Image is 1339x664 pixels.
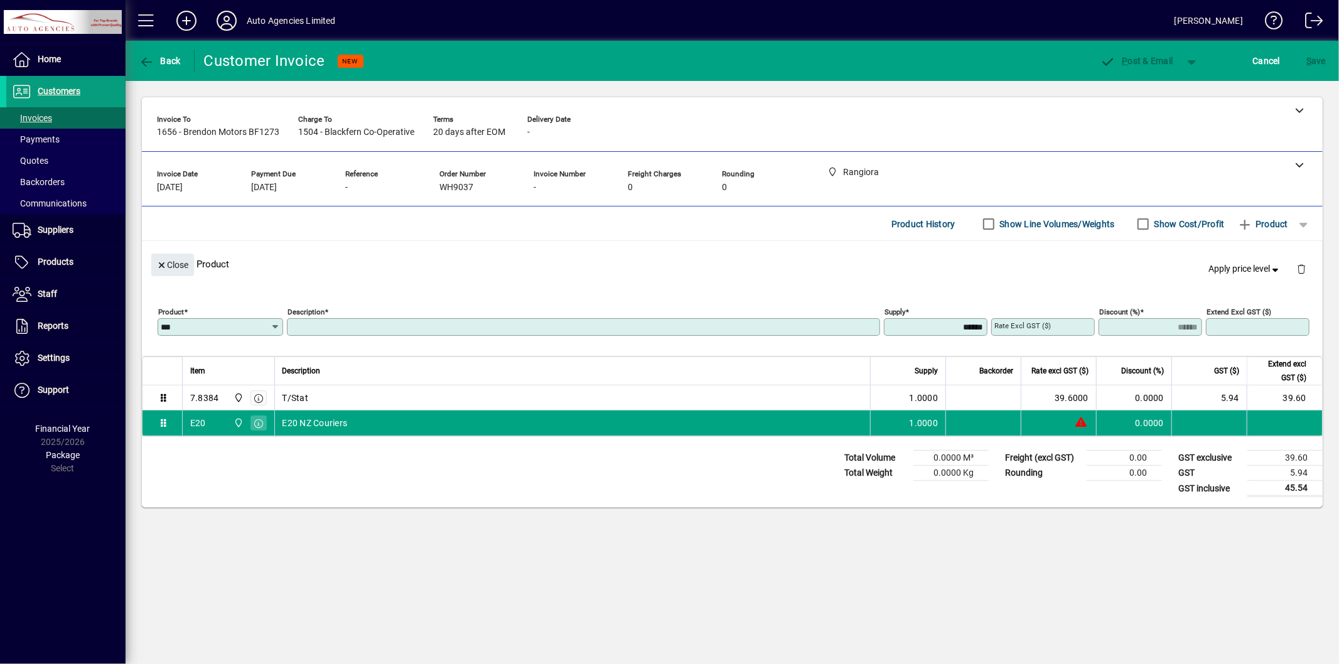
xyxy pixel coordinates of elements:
span: GST ($) [1214,364,1239,378]
button: Close [151,254,194,276]
mat-label: Discount (%) [1099,308,1140,316]
div: [PERSON_NAME] [1175,11,1243,31]
span: Settings [38,353,70,363]
mat-label: Supply [885,308,905,316]
span: Invoices [13,113,52,123]
span: Support [38,385,69,395]
a: Reports [6,311,126,342]
span: NEW [343,57,358,65]
span: Item [190,364,205,378]
label: Show Cost/Profit [1152,218,1225,230]
span: ave [1306,51,1326,71]
a: Suppliers [6,215,126,246]
span: Extend excl GST ($) [1255,357,1306,385]
label: Show Line Volumes/Weights [998,218,1115,230]
span: Rangiora [230,391,245,405]
a: Staff [6,279,126,310]
td: 0.00 [1087,466,1162,481]
td: Total Weight [838,466,913,481]
span: Suppliers [38,225,73,235]
span: Rate excl GST ($) [1031,364,1089,378]
span: Description [282,364,321,378]
td: 45.54 [1247,481,1323,496]
app-page-header-button: Close [148,259,197,270]
span: Rangiora [230,416,245,430]
a: Home [6,44,126,75]
span: T/Stat [282,392,309,404]
button: Apply price level [1204,258,1287,281]
span: Backorder [979,364,1013,378]
span: 1.0000 [910,392,938,404]
div: 39.6000 [1029,392,1089,404]
td: Rounding [999,466,1087,481]
span: Backorders [13,177,65,187]
td: 39.60 [1247,451,1323,466]
mat-label: Extend excl GST ($) [1207,308,1271,316]
td: Total Volume [838,451,913,466]
span: Customers [38,86,80,96]
mat-label: Product [158,308,184,316]
a: Communications [6,193,126,214]
a: Knowledge Base [1256,3,1283,43]
app-page-header-button: Back [126,50,195,72]
td: GST exclusive [1172,451,1247,466]
span: Back [139,56,181,66]
span: Staff [38,289,57,299]
a: Payments [6,129,126,150]
div: 7.8384 [190,392,219,404]
span: Financial Year [36,424,90,434]
td: 5.94 [1247,466,1323,481]
span: S [1306,56,1311,66]
a: Settings [6,343,126,374]
td: GST inclusive [1172,481,1247,496]
span: Close [156,255,189,276]
span: Package [46,450,80,460]
button: Post & Email [1094,50,1180,72]
td: 0.0000 Kg [913,466,989,481]
button: Product History [886,213,960,235]
span: Supply [915,364,938,378]
span: Apply price level [1209,262,1282,276]
div: E20 [190,417,206,429]
a: Support [6,375,126,406]
span: Cancel [1253,51,1281,71]
div: Customer Invoice [204,51,325,71]
a: Quotes [6,150,126,171]
button: Profile [207,9,247,32]
span: 1.0000 [910,417,938,429]
span: - [345,183,348,193]
span: [DATE] [251,183,277,193]
app-page-header-button: Delete [1286,263,1316,274]
div: Product [142,241,1323,287]
a: Products [6,247,126,278]
span: P [1122,56,1128,66]
span: - [534,183,536,193]
a: Backorders [6,171,126,193]
span: - [527,127,530,137]
button: Back [136,50,184,72]
span: Quotes [13,156,48,166]
button: Save [1303,50,1329,72]
td: 0.00 [1087,451,1162,466]
td: 5.94 [1171,385,1247,410]
td: 0.0000 [1096,385,1171,410]
span: 0 [722,183,727,193]
td: 0.0000 M³ [913,451,989,466]
a: Invoices [6,107,126,129]
span: Products [38,257,73,267]
span: 20 days after EOM [433,127,505,137]
td: 0.0000 [1096,410,1171,436]
span: [DATE] [157,183,183,193]
button: Cancel [1250,50,1284,72]
button: Delete [1286,254,1316,284]
span: Reports [38,321,68,331]
span: ost & Email [1100,56,1173,66]
span: Discount (%) [1121,364,1164,378]
span: 1656 - Brendon Motors BF1273 [157,127,279,137]
td: 39.60 [1247,385,1322,410]
span: Home [38,54,61,64]
span: E20 NZ Couriers [282,417,348,429]
span: 1504 - Blackfern Co-Operative [298,127,414,137]
span: 0 [628,183,633,193]
a: Logout [1296,3,1323,43]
